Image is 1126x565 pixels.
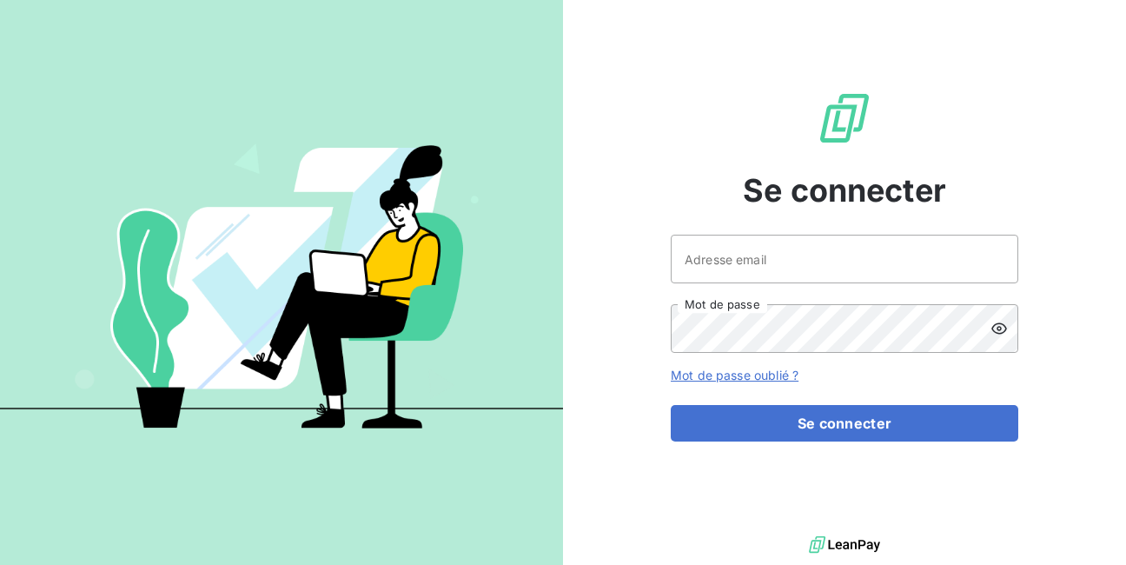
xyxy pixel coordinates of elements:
[671,368,798,382] a: Mot de passe oublié ?
[671,405,1018,442] button: Se connecter
[743,167,946,214] span: Se connecter
[817,90,872,146] img: Logo LeanPay
[671,235,1018,283] input: placeholder
[809,532,880,558] img: logo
